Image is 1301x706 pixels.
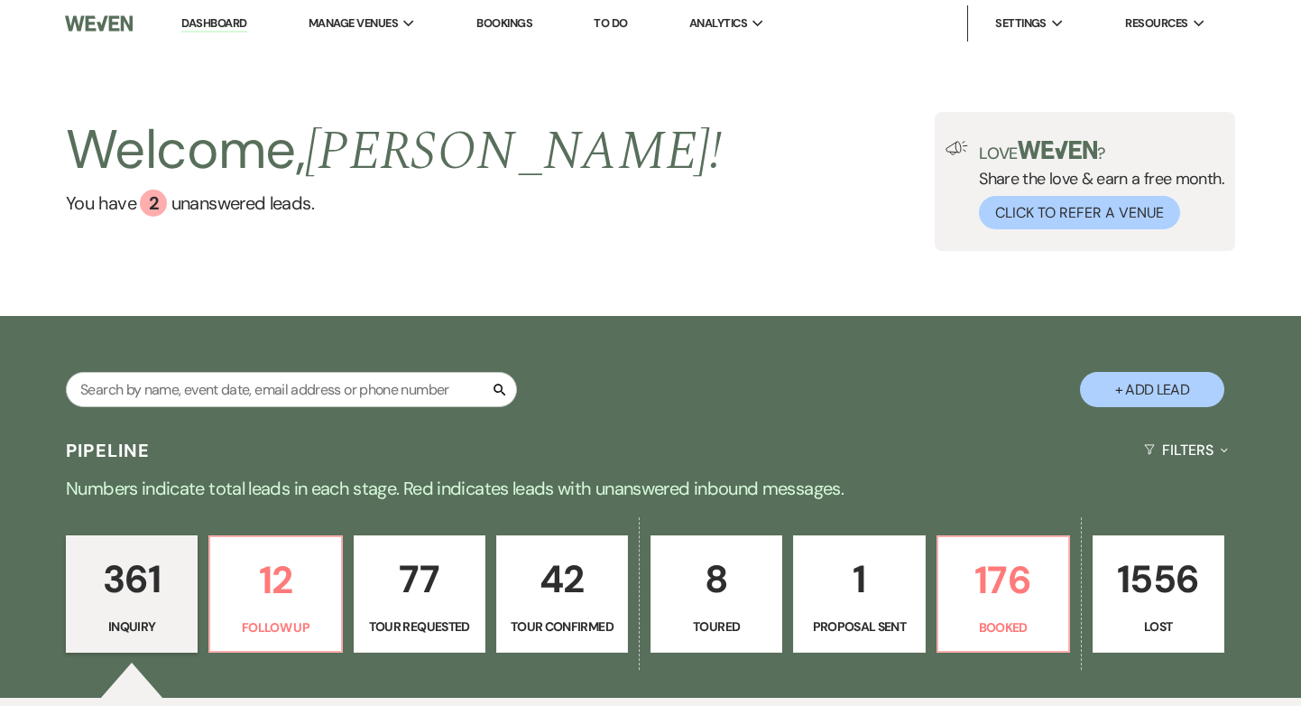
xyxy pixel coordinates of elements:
[1137,426,1235,474] button: Filters
[662,617,770,636] p: Toured
[805,549,913,609] p: 1
[968,141,1224,229] div: Share the love & earn a free month.
[66,535,198,653] a: 361Inquiry
[140,190,167,217] div: 2
[305,110,722,193] span: [PERSON_NAME] !
[1125,14,1187,33] span: Resources
[78,549,186,609] p: 361
[979,141,1224,162] p: Love ?
[78,617,186,636] p: Inquiry
[508,549,616,609] p: 42
[66,112,722,190] h2: Welcome,
[949,618,1057,637] p: Booked
[309,14,398,33] span: Manage Venues
[365,617,474,636] p: Tour Requested
[1,474,1300,503] p: Numbers indicate total leads in each stage. Red indicates leads with unanswered inbound messages.
[66,372,517,407] input: Search by name, event date, email address or phone number
[946,141,968,155] img: loud-speaker-illustration.svg
[979,196,1180,229] button: Click to Refer a Venue
[476,15,532,31] a: Bookings
[354,535,485,653] a: 77Tour Requested
[1093,535,1224,653] a: 1556Lost
[995,14,1047,33] span: Settings
[805,617,913,636] p: Proposal Sent
[496,535,628,653] a: 42Tour Confirmed
[650,535,782,653] a: 8Toured
[1104,617,1213,636] p: Lost
[662,549,770,609] p: 8
[594,15,627,31] a: To Do
[66,190,722,217] a: You have 2 unanswered leads.
[1104,549,1213,609] p: 1556
[1018,141,1098,159] img: weven-logo-green.svg
[949,550,1057,610] p: 176
[937,535,1070,653] a: 176Booked
[793,535,925,653] a: 1Proposal Sent
[221,550,329,610] p: 12
[689,14,747,33] span: Analytics
[181,15,246,33] a: Dashboard
[1080,372,1224,407] button: + Add Lead
[365,549,474,609] p: 77
[66,438,151,463] h3: Pipeline
[221,618,329,637] p: Follow Up
[208,535,342,653] a: 12Follow Up
[508,617,616,636] p: Tour Confirmed
[65,5,133,42] img: Weven Logo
